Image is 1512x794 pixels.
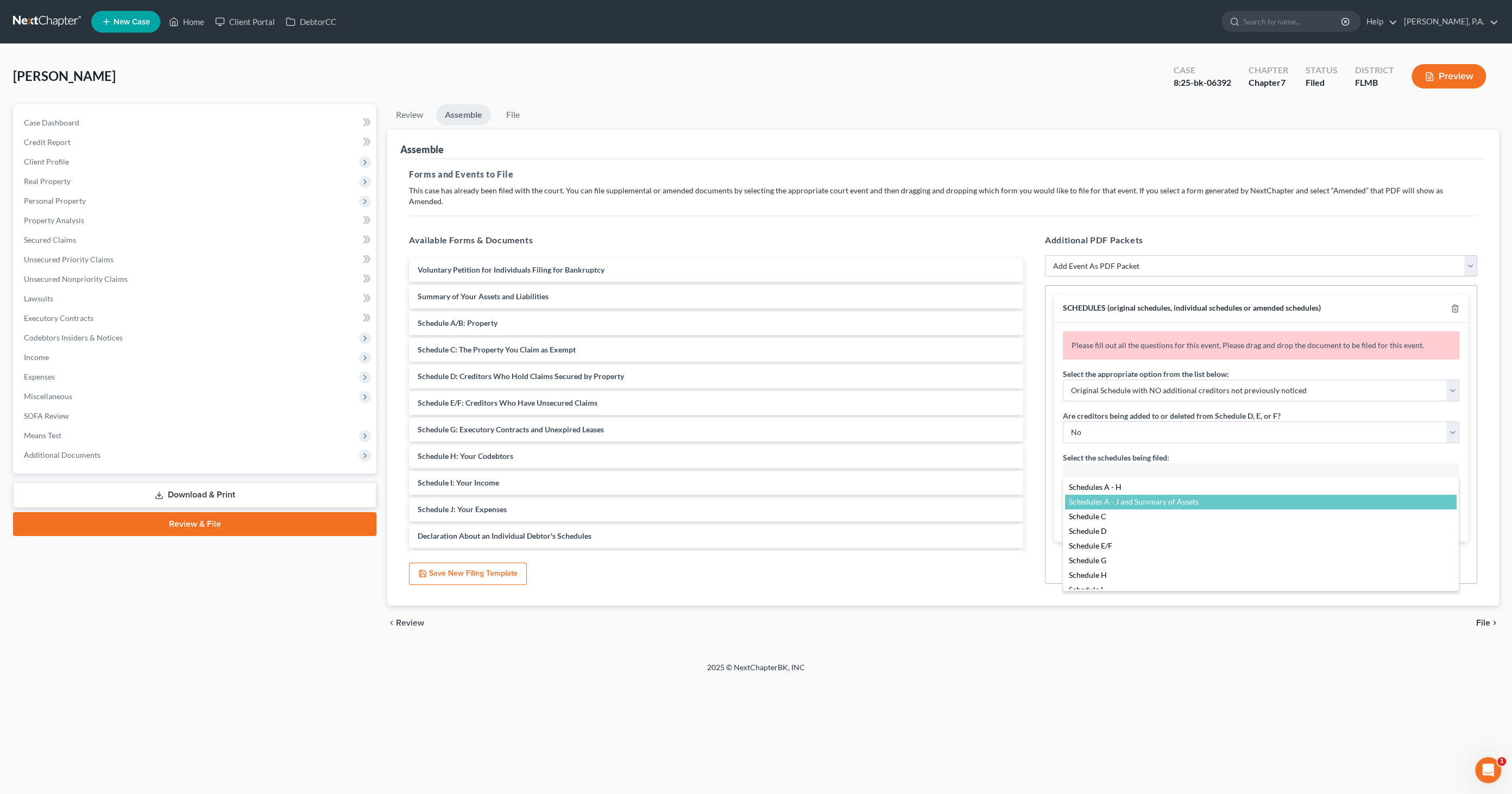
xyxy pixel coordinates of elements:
[1065,539,1457,553] div: Schedule E/F
[1065,495,1457,509] div: Schedules A - J and Summary of Assets
[1497,757,1506,766] span: 1
[1065,524,1457,539] div: Schedule D
[1065,509,1457,524] div: Schedule C
[1475,757,1501,783] iframe: Intercom live chat
[1065,480,1457,495] div: Schedules A - H
[1065,583,1457,597] div: Schedule I
[1065,568,1457,583] div: Schedule H
[1065,553,1457,568] div: Schedule G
